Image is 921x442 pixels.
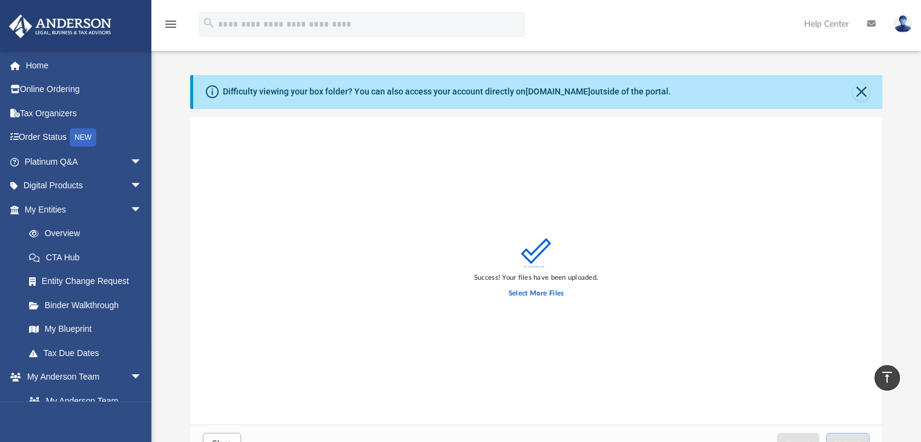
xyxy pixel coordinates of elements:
[8,78,160,102] a: Online Ordering
[130,150,154,174] span: arrow_drop_down
[70,128,96,147] div: NEW
[526,87,590,96] a: [DOMAIN_NAME]
[8,125,160,150] a: Order StatusNEW
[17,293,160,317] a: Binder Walkthrough
[17,222,160,246] a: Overview
[17,341,160,365] a: Tax Due Dates
[223,85,671,98] div: Difficulty viewing your box folder? You can also access your account directly on outside of the p...
[880,370,894,384] i: vertical_align_top
[17,245,160,269] a: CTA Hub
[17,389,148,413] a: My Anderson Team
[509,288,564,299] label: Select More Files
[202,16,216,30] i: search
[8,53,160,78] a: Home
[853,84,870,101] button: Close
[894,15,912,33] img: User Pic
[163,17,178,31] i: menu
[5,15,115,38] img: Anderson Advisors Platinum Portal
[17,269,160,294] a: Entity Change Request
[8,365,154,389] a: My Anderson Teamarrow_drop_down
[8,150,160,174] a: Platinum Q&Aarrow_drop_down
[8,174,160,198] a: Digital Productsarrow_drop_down
[130,174,154,199] span: arrow_drop_down
[130,365,154,390] span: arrow_drop_down
[130,197,154,222] span: arrow_drop_down
[163,23,178,31] a: menu
[190,117,883,425] div: grid
[17,317,154,341] a: My Blueprint
[8,101,160,125] a: Tax Organizers
[8,197,160,222] a: My Entitiesarrow_drop_down
[874,365,900,391] a: vertical_align_top
[474,272,598,283] div: Success! Your files have been uploaded.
